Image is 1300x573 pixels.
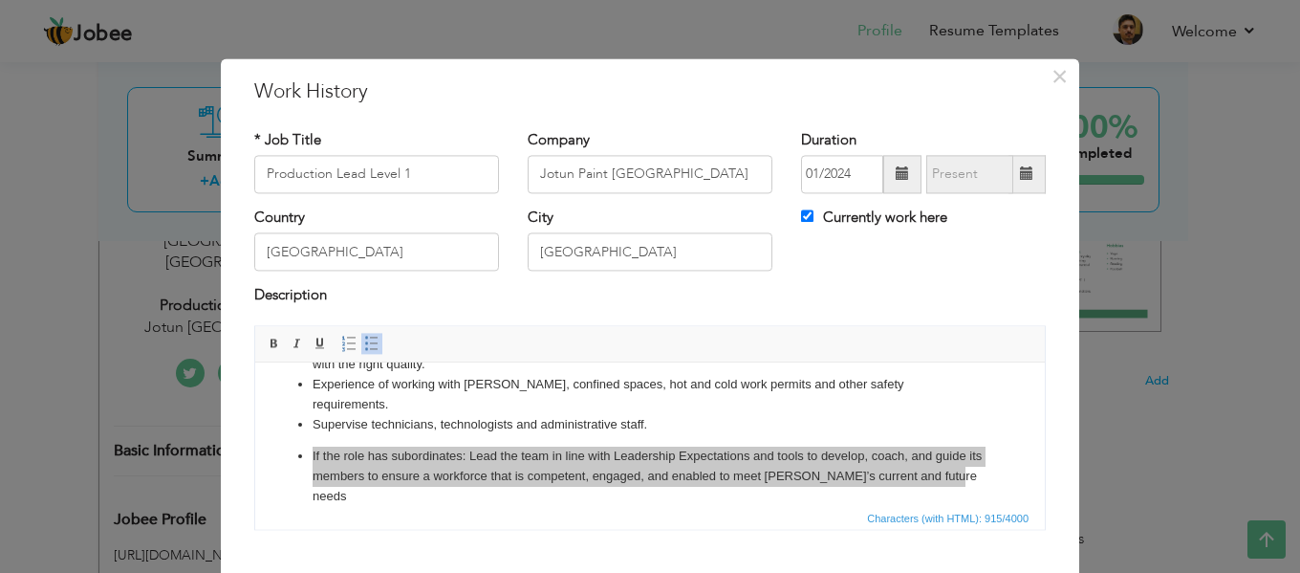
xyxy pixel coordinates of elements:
h3: Work History [254,77,1046,106]
label: Description [254,286,327,306]
div: Statistics [863,510,1034,527]
span: Characters (with HTML): 915/4000 [863,510,1032,527]
label: Country [254,208,305,228]
button: Close [1044,61,1074,92]
input: Currently work here [801,209,813,222]
a: Underline [310,333,331,354]
a: Bold [264,333,285,354]
label: Duration [801,130,856,150]
iframe: Rich Text Editor, workEditor [255,363,1045,506]
label: * Job Title [254,130,321,150]
label: Currently work here [801,208,947,228]
a: Insert/Remove Bulleted List [361,333,382,354]
a: Italic [287,333,308,354]
label: City [528,208,553,228]
input: Present [926,155,1013,193]
a: Insert/Remove Numbered List [338,333,359,354]
span: × [1051,59,1068,94]
input: From [801,155,883,193]
label: Company [528,130,590,150]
